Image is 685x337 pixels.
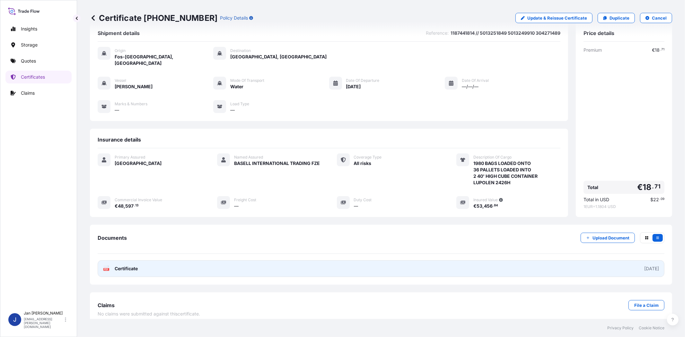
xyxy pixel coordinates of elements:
span: Origin [115,48,126,53]
span: 456 [484,204,493,208]
a: Quotes [5,55,72,67]
p: Update & Reissue Certificate [527,15,587,21]
span: Total in USD [584,196,609,203]
p: Jan [PERSON_NAME] [24,311,64,316]
span: , [124,204,125,208]
span: 53 [477,204,482,208]
p: Upload Document [593,235,629,241]
span: 13 [135,204,138,207]
span: Claims [98,302,115,308]
a: Privacy Policy [607,325,634,331]
p: Quotes [21,58,36,64]
span: € [652,48,655,52]
span: 48 [118,204,124,208]
span: Insurance details [98,136,141,143]
span: . [659,198,660,200]
span: Total [587,184,598,191]
a: PDFCertificate[DATE] [98,260,664,277]
a: Storage [5,39,72,51]
span: 1980 BAGS LOADED ONTO 36 PALLETS LOADED INTO 2 40' HIGH CUBE CONTAINER LUPOLEN 2426H [473,160,538,186]
span: Coverage Type [354,155,382,160]
span: [GEOGRAPHIC_DATA], [GEOGRAPHIC_DATA] [230,54,327,60]
text: PDF [104,268,109,271]
span: All risks [354,160,372,167]
span: — [234,203,239,209]
span: Date of Departure [346,78,380,83]
span: Freight Cost [234,197,256,203]
span: Date of Arrival [462,78,489,83]
a: Certificates [5,71,72,83]
span: Fos-[GEOGRAPHIC_DATA], [GEOGRAPHIC_DATA] [115,54,213,66]
a: Insights [5,22,72,35]
span: Description Of Cargo [473,155,512,160]
span: Premium [584,47,602,53]
span: 1 EUR = 1.1804 USD [584,204,664,209]
span: . [134,204,135,207]
p: [EMAIL_ADDRESS][PERSON_NAME][DOMAIN_NAME] [24,317,64,329]
span: 18 [655,48,660,52]
p: Insights [21,26,37,32]
span: € [637,183,643,191]
span: Vessel [115,78,126,83]
p: Certificates [21,74,45,80]
span: Duty Cost [354,197,372,203]
span: 22 [653,197,659,202]
span: Load Type [230,101,249,107]
div: [DATE] [644,265,659,272]
p: File a Claim [634,302,659,308]
span: 84 [494,204,498,207]
p: Claims [21,90,35,96]
a: Update & Reissue Certificate [515,13,593,23]
a: Cookie Notice [639,325,664,331]
a: Duplicate [598,13,635,23]
span: 18 [643,183,651,191]
span: —/—/— [462,83,479,90]
span: Insured Value [473,197,498,203]
span: Primary Assured [115,155,145,160]
span: . [660,48,661,51]
span: [GEOGRAPHIC_DATA] [115,160,162,167]
p: Certificate [PHONE_NUMBER] [90,13,217,23]
p: Policy Details [220,15,248,21]
span: € [473,204,477,208]
button: Cancel [640,13,672,23]
span: — [354,203,358,209]
span: J [13,316,16,323]
span: . [652,185,654,188]
button: Upload Document [581,233,635,243]
a: Claims [5,87,72,99]
span: 71 [661,48,664,51]
p: Cancel [652,15,667,21]
span: Named Assured [234,155,263,160]
span: — [230,107,235,113]
p: Duplicate [610,15,629,21]
a: File a Claim [628,300,664,310]
span: — [115,107,119,113]
span: [DATE] [346,83,361,90]
span: 597 [125,204,134,208]
span: 09 [661,198,664,200]
span: Mode of Transport [230,78,264,83]
span: Marks & Numbers [115,101,147,107]
span: 71 [655,185,661,188]
span: Commercial Invoice Value [115,197,162,203]
span: $ [650,197,653,202]
span: Destination [230,48,251,53]
span: Documents [98,235,127,241]
span: . [493,204,494,207]
p: Storage [21,42,38,48]
span: No claims were submitted against this certificate . [98,311,200,317]
span: Water [230,83,243,90]
span: BASELL INTERNATIONAL TRADING FZE [234,160,320,167]
span: [PERSON_NAME] [115,83,153,90]
span: Certificate [115,265,138,272]
span: , [482,204,484,208]
span: € [115,204,118,208]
